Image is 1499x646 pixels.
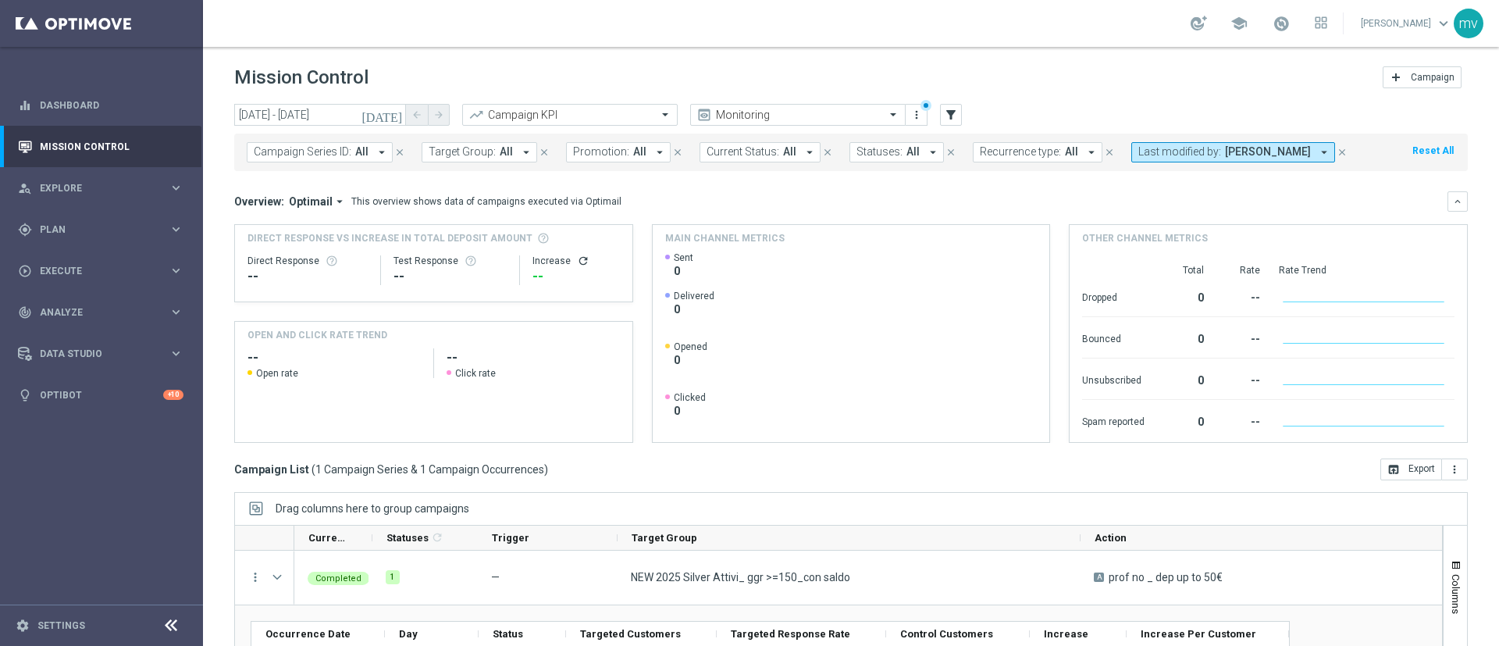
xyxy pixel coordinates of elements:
a: Optibot [40,374,163,416]
i: keyboard_arrow_right [169,263,183,278]
div: Row Groups [276,502,469,515]
span: Direct Response VS Increase In Total Deposit Amount [247,231,532,245]
i: arrow_drop_down [333,195,347,209]
i: arrow_drop_down [1084,145,1098,159]
i: keyboard_arrow_right [169,305,183,319]
span: All [500,145,513,159]
i: keyboard_arrow_down [1452,196,1463,207]
span: A [1094,573,1104,582]
span: 0 [674,302,714,316]
input: Select date range [234,104,406,126]
i: play_circle_outline [18,264,32,278]
div: +10 [163,390,183,400]
button: close [821,144,835,161]
span: Occurrence Date [265,628,351,640]
span: Click rate [455,367,496,380]
i: close [1104,147,1115,158]
span: Calculate column [429,529,443,546]
span: 0 [674,404,706,418]
span: keyboard_arrow_down [1435,15,1452,32]
i: close [822,147,833,158]
span: Control Customers [900,628,993,640]
span: Columns [1450,574,1462,614]
button: person_search Explore keyboard_arrow_right [17,182,184,195]
div: Data Studio [18,347,169,361]
h2: -- [447,348,620,367]
button: more_vert [909,105,924,124]
a: Dashboard [40,84,183,126]
span: Campaign [1411,72,1454,83]
div: 0 [1163,325,1204,350]
h1: Mission Control [234,66,369,89]
i: refresh [577,255,589,267]
span: prof no _ dep up to 50€ [1109,570,1223,584]
div: -- [393,267,507,286]
span: ) [544,462,548,476]
div: Direct Response [247,255,368,267]
div: Explore [18,181,169,195]
div: mv [1454,9,1483,38]
div: -- [532,267,619,286]
button: close [671,144,685,161]
multiple-options-button: Export to CSV [1380,462,1468,475]
i: arrow_drop_down [653,145,667,159]
button: Target Group: All arrow_drop_down [422,142,537,162]
i: gps_fixed [18,223,32,237]
span: Optimail [289,195,333,209]
i: keyboard_arrow_right [169,346,183,361]
i: arrow_drop_down [375,145,389,159]
a: Mission Control [40,126,183,167]
i: arrow_drop_down [926,145,940,159]
button: filter_alt [940,104,962,126]
button: close [537,144,551,161]
button: keyboard_arrow_down [1447,191,1468,212]
i: arrow_drop_down [1317,145,1331,159]
span: Analyze [40,308,169,317]
i: lightbulb [18,388,32,402]
i: open_in_browser [1387,463,1400,476]
span: Plan [40,225,169,234]
span: All [355,145,369,159]
button: [DATE] [359,104,406,127]
span: Target Group [632,532,697,544]
i: track_changes [18,305,32,319]
i: more_vert [910,109,923,121]
div: Unsubscribed [1082,366,1145,391]
div: -- [1223,366,1260,391]
button: play_circle_outline Execute keyboard_arrow_right [17,265,184,277]
span: Data Studio [40,349,169,359]
div: This overview shows data of campaigns executed via Optimail [351,195,621,209]
span: Campaign Series ID: [254,145,351,159]
i: filter_alt [944,108,958,122]
button: open_in_browser Export [1380,459,1442,480]
div: -- [1223,325,1260,350]
span: [PERSON_NAME] [1225,145,1311,159]
i: person_search [18,181,32,195]
i: trending_up [468,107,484,123]
i: more_vert [1448,463,1461,476]
button: track_changes Analyze keyboard_arrow_right [17,306,184,319]
i: settings [16,619,30,633]
button: arrow_back [406,104,428,126]
span: Increase [1044,628,1088,640]
div: Press SPACE to select this row. [235,551,294,605]
button: close [1102,144,1116,161]
i: arrow_drop_down [803,145,817,159]
i: close [539,147,550,158]
span: Promotion: [573,145,629,159]
span: school [1230,15,1248,32]
div: Total [1163,264,1204,277]
span: Statuses [386,532,429,544]
span: Current Status: [707,145,779,159]
button: close [393,144,407,161]
i: equalizer [18,98,32,112]
button: more_vert [1442,459,1468,480]
div: Dashboard [18,84,183,126]
i: keyboard_arrow_right [169,222,183,237]
a: Settings [37,621,85,630]
span: Trigger [492,532,529,544]
div: 0 [1163,408,1204,433]
i: close [945,147,956,158]
span: Current Status [308,532,346,544]
div: lightbulb Optibot +10 [17,389,184,402]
